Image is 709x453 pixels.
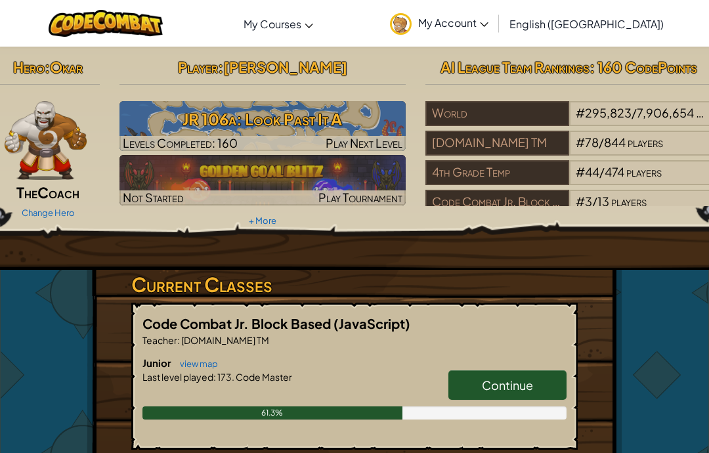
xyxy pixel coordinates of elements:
[249,215,276,226] a: + More
[626,164,662,179] span: players
[576,164,585,179] span: #
[425,131,569,156] div: [DOMAIN_NAME] TM
[585,194,592,209] span: 3
[599,135,604,150] span: /
[628,135,663,150] span: players
[440,58,590,76] span: AI League Team Rankings
[590,58,697,76] span: : 160 CodePoints
[592,194,597,209] span: /
[482,377,533,393] span: Continue
[218,58,223,76] span: :
[604,135,626,150] span: 844
[45,58,50,76] span: :
[173,358,218,369] a: view map
[50,58,83,76] span: Okar
[576,105,585,120] span: #
[180,334,269,346] span: [DOMAIN_NAME] TM
[611,194,647,209] span: players
[142,315,333,332] span: Code Combat Jr. Block Based
[142,334,177,346] span: Teacher
[509,17,664,31] span: English ([GEOGRAPHIC_DATA])
[576,135,585,150] span: #
[585,105,632,120] span: 295,823
[223,58,347,76] span: [PERSON_NAME]
[178,58,218,76] span: Player
[119,101,406,151] a: Play Next Level
[597,194,609,209] span: 13
[216,371,234,383] span: 173.
[585,135,599,150] span: 78
[142,371,213,383] span: Last level played
[383,3,495,44] a: My Account
[123,190,184,205] span: Not Started
[22,207,75,218] a: Change Hero
[605,164,624,179] span: 474
[318,190,402,205] span: Play Tournament
[177,334,180,346] span: :
[119,104,406,134] h3: JR 106a: Look Past It A
[49,10,163,37] img: CodeCombat logo
[213,371,216,383] span: :
[13,58,45,76] span: Hero
[425,160,569,185] div: 4th Grade Temp
[5,101,87,180] img: goliath-pose.png
[418,16,488,30] span: My Account
[119,155,406,205] a: Not StartedPlay Tournament
[390,13,412,35] img: avatar
[37,183,79,202] span: Coach
[142,406,402,420] div: 61.3%
[123,135,238,150] span: Levels Completed: 160
[119,101,406,151] img: JR 106a: Look Past It A
[503,6,670,41] a: English ([GEOGRAPHIC_DATA])
[119,155,406,205] img: Golden Goal
[16,183,37,202] span: The
[326,135,402,150] span: Play Next Level
[632,105,637,120] span: /
[576,194,585,209] span: #
[637,105,694,120] span: 7,906,654
[425,190,569,215] div: Code Combat Jr. Block Based
[425,101,569,126] div: World
[234,371,292,383] span: Code Master
[333,315,410,332] span: (JavaScript)
[599,164,605,179] span: /
[142,356,173,369] span: Junior
[131,270,578,299] h3: Current Classes
[585,164,599,179] span: 44
[244,17,301,31] span: My Courses
[237,6,320,41] a: My Courses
